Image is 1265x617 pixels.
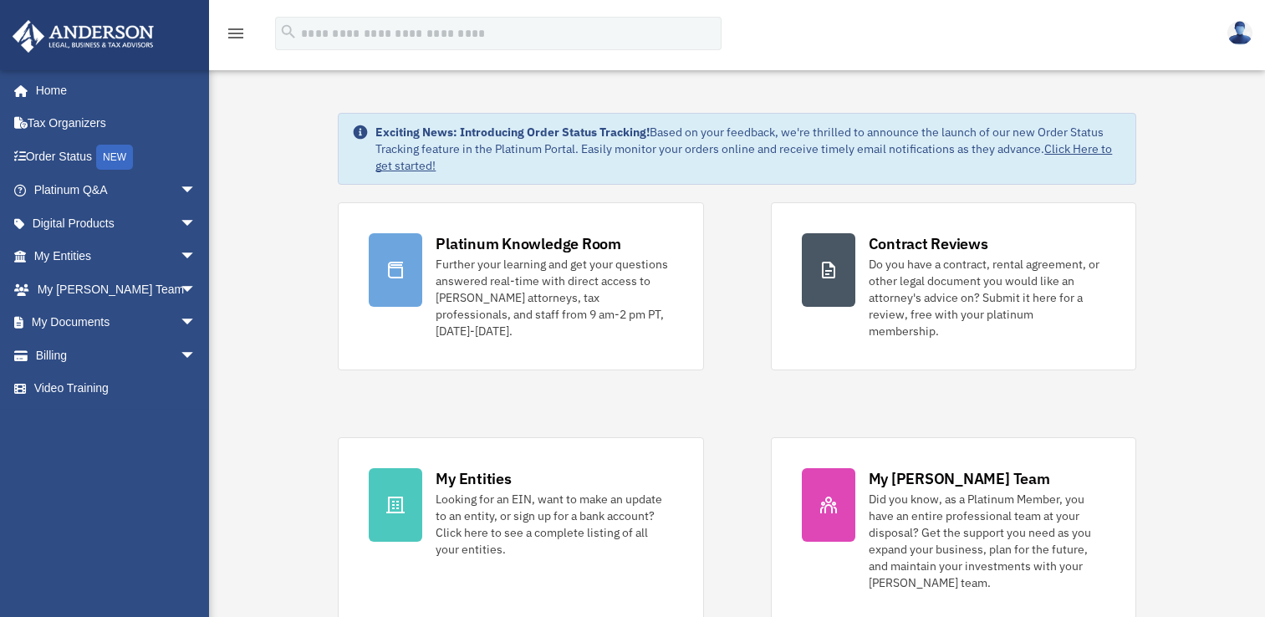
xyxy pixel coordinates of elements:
div: NEW [96,145,133,170]
a: Order StatusNEW [12,140,222,174]
a: Platinum Q&Aarrow_drop_down [12,174,222,207]
a: Billingarrow_drop_down [12,339,222,372]
span: arrow_drop_down [180,174,213,208]
span: arrow_drop_down [180,273,213,307]
a: Digital Productsarrow_drop_down [12,207,222,240]
a: Platinum Knowledge Room Further your learning and get your questions answered real-time with dire... [338,202,703,370]
div: My Entities [436,468,511,489]
a: Tax Organizers [12,107,222,140]
div: My [PERSON_NAME] Team [869,468,1050,489]
strong: Exciting News: Introducing Order Status Tracking! [375,125,650,140]
img: Anderson Advisors Platinum Portal [8,20,159,53]
a: My Entitiesarrow_drop_down [12,240,222,273]
div: Do you have a contract, rental agreement, or other legal document you would like an attorney's ad... [869,256,1105,339]
span: arrow_drop_down [180,339,213,373]
i: menu [226,23,246,43]
a: Contract Reviews Do you have a contract, rental agreement, or other legal document you would like... [771,202,1136,370]
div: Contract Reviews [869,233,988,254]
div: Did you know, as a Platinum Member, you have an entire professional team at your disposal? Get th... [869,491,1105,591]
div: Based on your feedback, we're thrilled to announce the launch of our new Order Status Tracking fe... [375,124,1121,174]
a: My [PERSON_NAME] Teamarrow_drop_down [12,273,222,306]
span: arrow_drop_down [180,306,213,340]
a: Home [12,74,213,107]
a: menu [226,29,246,43]
div: Looking for an EIN, want to make an update to an entity, or sign up for a bank account? Click her... [436,491,672,558]
span: arrow_drop_down [180,240,213,274]
img: User Pic [1227,21,1252,45]
div: Platinum Knowledge Room [436,233,621,254]
a: Video Training [12,372,222,405]
i: search [279,23,298,41]
div: Further your learning and get your questions answered real-time with direct access to [PERSON_NAM... [436,256,672,339]
a: Click Here to get started! [375,141,1112,173]
span: arrow_drop_down [180,207,213,241]
a: My Documentsarrow_drop_down [12,306,222,339]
